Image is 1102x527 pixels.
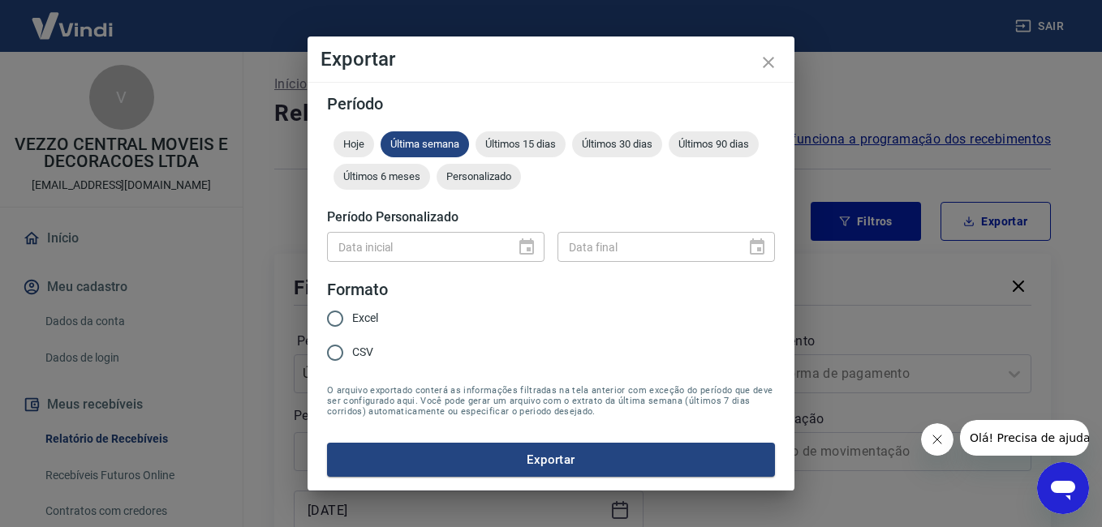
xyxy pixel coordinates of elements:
[437,164,521,190] div: Personalizado
[572,131,662,157] div: Últimos 30 dias
[381,138,469,150] span: Última semana
[572,138,662,150] span: Últimos 30 dias
[327,385,775,417] span: O arquivo exportado conterá as informações filtradas na tela anterior com exceção do período que ...
[437,170,521,182] span: Personalizado
[327,278,388,302] legend: Formato
[476,131,566,157] div: Últimos 15 dias
[321,49,781,69] h4: Exportar
[334,131,374,157] div: Hoje
[327,232,504,262] input: DD/MM/YYYY
[352,344,373,361] span: CSV
[334,170,430,182] span: Últimos 6 meses
[327,443,775,477] button: Exportar
[334,164,430,190] div: Últimos 6 meses
[10,11,136,24] span: Olá! Precisa de ajuda?
[1037,462,1089,514] iframe: Botão para abrir a janela de mensagens
[352,310,378,327] span: Excel
[327,209,775,225] h5: Período Personalizado
[557,232,734,262] input: DD/MM/YYYY
[476,138,566,150] span: Últimos 15 dias
[381,131,469,157] div: Última semana
[749,43,788,82] button: close
[327,96,775,112] h5: Período
[669,138,759,150] span: Últimos 90 dias
[960,420,1089,456] iframe: Mensagem da empresa
[921,423,953,456] iframe: Fechar mensagem
[334,138,374,150] span: Hoje
[669,131,759,157] div: Últimos 90 dias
